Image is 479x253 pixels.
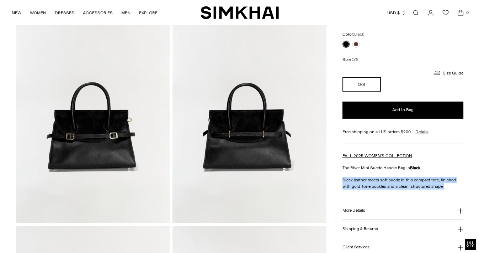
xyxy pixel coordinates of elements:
span: O/S [352,57,358,62]
button: Add to Bag [342,102,463,119]
button: Shipping & Returns [342,220,463,238]
span: 0 [464,9,470,16]
span: Black [354,32,364,37]
a: DRESSES [55,5,74,21]
h3: More Details [342,208,365,213]
h3: Client Services [342,245,369,249]
iframe: Sign Up via Text for Offers [6,226,71,247]
a: Open cart modal [453,6,468,20]
a: Details [415,129,429,135]
a: Size Guide [433,68,463,77]
a: ACCESSORIES [83,5,113,21]
span: Add to Bag [392,107,414,113]
a: Wishlist [438,6,453,20]
label: Size: [342,56,358,63]
button: More Details [342,201,463,220]
label: Color: [342,31,364,38]
a: FALL 2025 WOMEN'S COLLECTION [342,153,412,158]
a: Go to the account page [424,6,438,20]
h3: Shipping & Returns [342,227,378,231]
div: Free shipping on all US orders $200+ [342,129,463,135]
a: MEN [121,5,131,21]
a: SIMKHAI [201,6,279,20]
a: EXPLORE [139,5,158,21]
p: The River Mini Suede Handle Bag in [342,165,463,171]
button: USD $ [387,5,406,21]
a: WOMEN [30,5,46,21]
a: Open search modal [409,6,423,20]
strong: Black [410,165,420,170]
p: Sleek leather meets soft suede in this compact tote, finished with gold-tone buckles and a clean,... [342,177,463,190]
a: NEW [12,5,21,21]
button: O/S [342,77,381,92]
